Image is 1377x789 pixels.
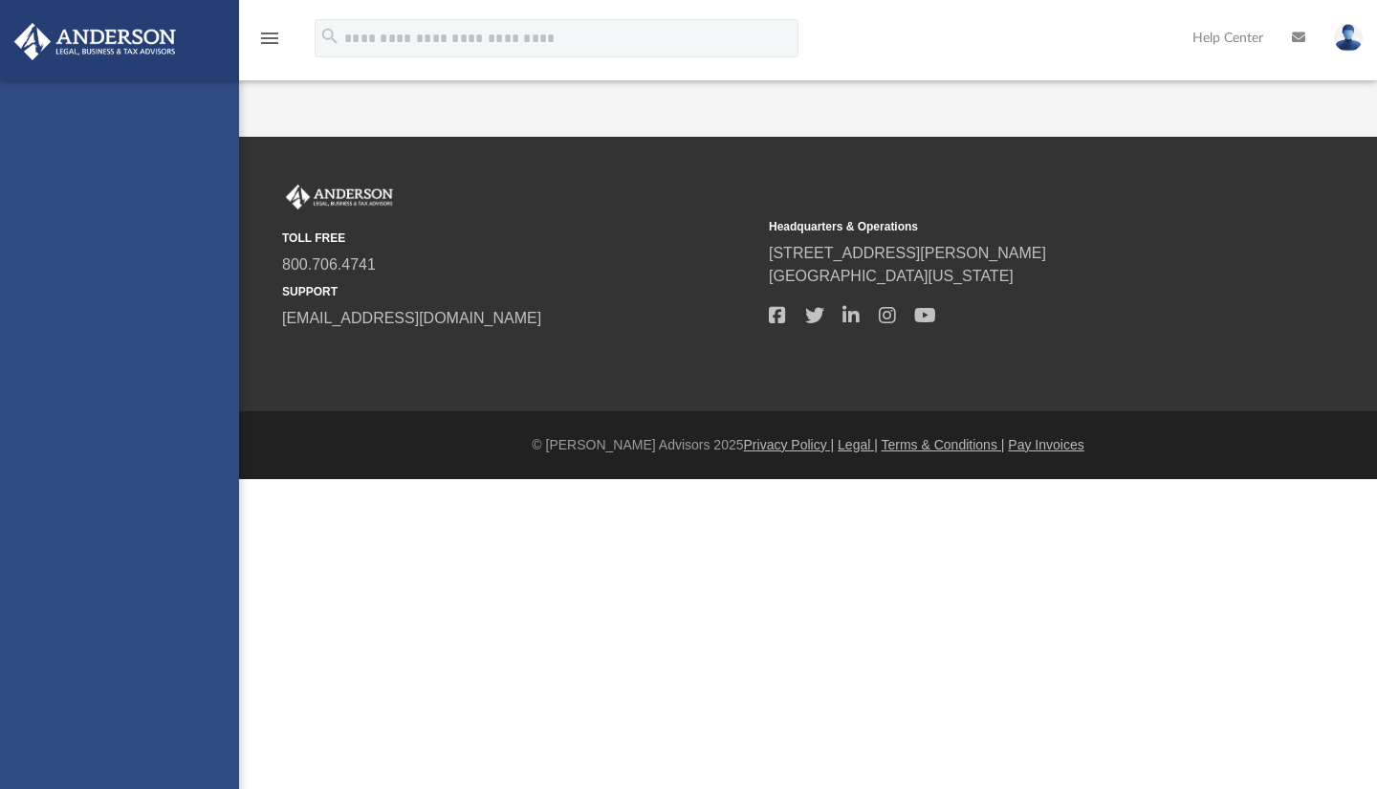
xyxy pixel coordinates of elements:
[282,185,397,209] img: Anderson Advisors Platinum Portal
[769,245,1046,261] a: [STREET_ADDRESS][PERSON_NAME]
[258,36,281,50] a: menu
[1008,437,1083,452] a: Pay Invoices
[9,23,182,60] img: Anderson Advisors Platinum Portal
[744,437,835,452] a: Privacy Policy |
[282,256,376,273] a: 800.706.4741
[1334,24,1363,52] img: User Pic
[319,26,340,47] i: search
[239,435,1377,455] div: © [PERSON_NAME] Advisors 2025
[838,437,878,452] a: Legal |
[258,27,281,50] i: menu
[882,437,1005,452] a: Terms & Conditions |
[282,310,541,326] a: [EMAIL_ADDRESS][DOMAIN_NAME]
[282,230,755,247] small: TOLL FREE
[282,283,755,300] small: SUPPORT
[769,268,1014,284] a: [GEOGRAPHIC_DATA][US_STATE]
[769,218,1242,235] small: Headquarters & Operations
